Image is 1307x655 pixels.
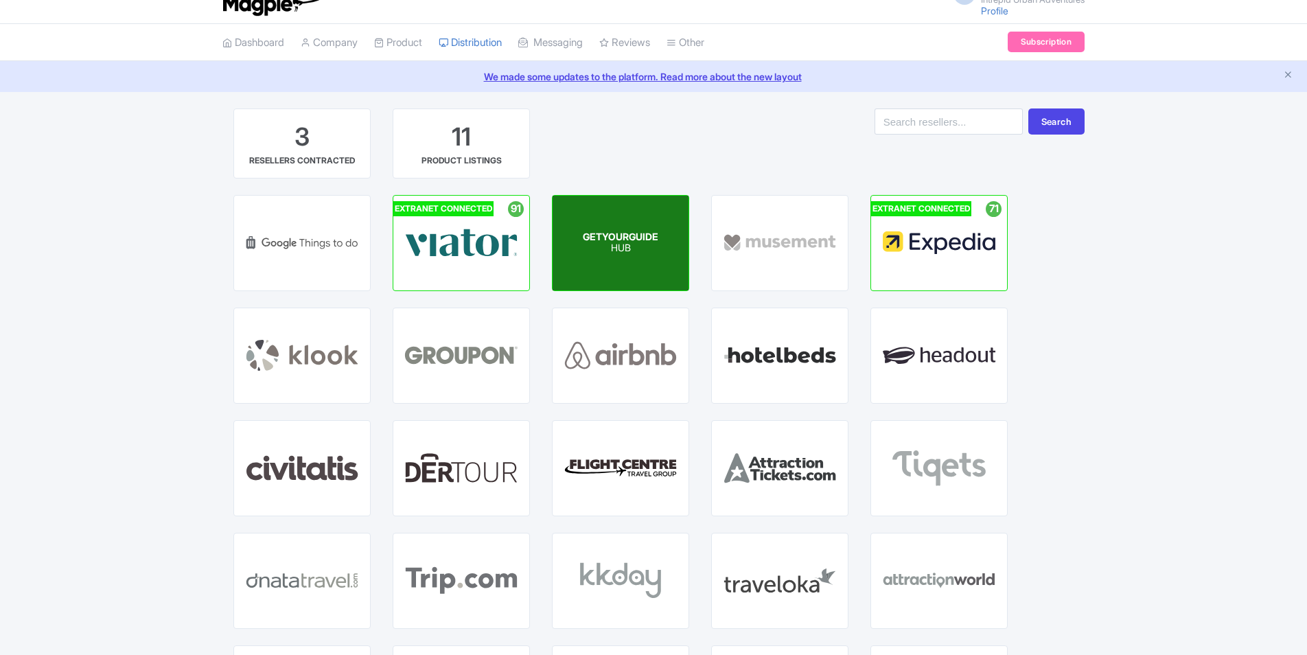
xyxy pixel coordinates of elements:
a: Company [301,24,358,62]
a: Distribution [439,24,502,62]
a: We made some updates to the platform. Read more about the new layout [8,69,1299,84]
div: RESELLERS CONTRACTED [249,154,355,167]
a: Other [667,24,704,62]
a: 3 RESELLERS CONTRACTED [233,108,371,179]
a: Messaging [518,24,583,62]
a: EXTRANET CONNECTED 71 [870,195,1008,291]
div: 11 [452,120,471,154]
a: Reviews [599,24,650,62]
a: EXTRANET CONNECTED 92 GETYOURGUIDE HUB [552,195,689,291]
span: GETYOURGUIDE [583,231,658,242]
a: Subscription [1008,32,1085,52]
a: 11 PRODUCT LISTINGS [393,108,530,179]
input: Search resellers... [875,108,1023,135]
a: Profile [981,5,1008,16]
a: EXTRANET CONNECTED 91 [393,195,530,291]
a: Dashboard [222,24,284,62]
a: Product [374,24,422,62]
button: Close announcement [1283,68,1293,84]
button: Search [1028,108,1085,135]
p: HUB [583,243,658,255]
div: 3 [294,120,310,154]
div: PRODUCT LISTINGS [421,154,502,167]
